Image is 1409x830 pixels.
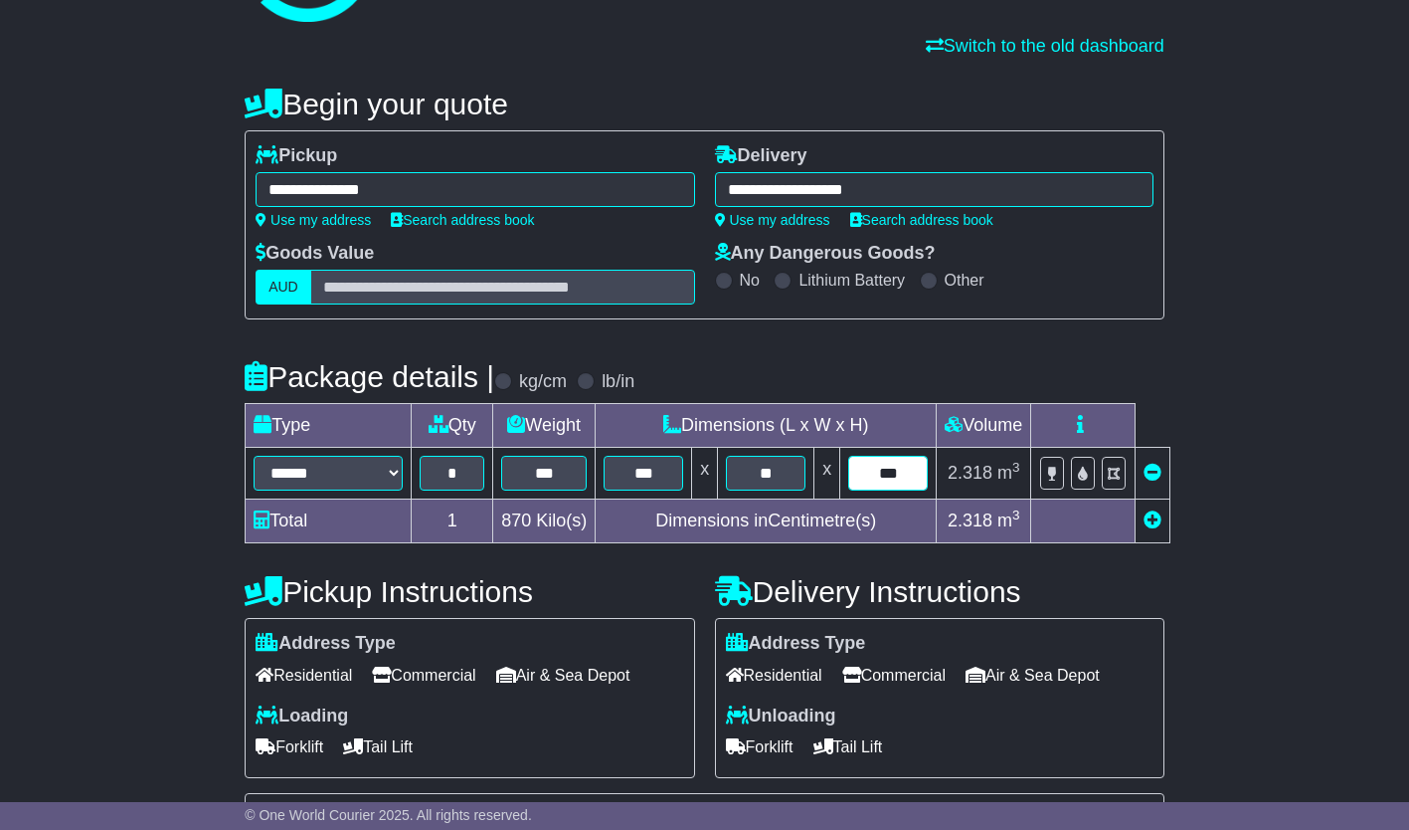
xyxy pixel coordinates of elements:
a: Search address book [391,212,534,228]
td: Qty [412,404,493,448]
h4: Pickup Instructions [245,575,694,608]
span: Commercial [842,660,946,691]
h4: Package details | [245,360,494,393]
td: Kilo(s) [493,500,596,543]
label: Any Dangerous Goods? [715,243,936,265]
td: x [692,448,718,500]
h4: Begin your quote [245,88,1164,120]
span: m [997,463,1020,483]
span: Tail Lift [813,731,883,762]
td: x [814,448,840,500]
span: 2.318 [948,511,992,530]
a: Add new item [1144,511,1161,530]
span: Air & Sea Depot [496,660,630,691]
label: Address Type [256,633,396,655]
td: Dimensions in Centimetre(s) [596,500,937,543]
td: 1 [412,500,493,543]
a: Use my address [256,212,371,228]
span: Air & Sea Depot [966,660,1100,691]
span: 2.318 [948,463,992,483]
label: Pickup [256,145,337,167]
td: Total [246,500,412,543]
a: Switch to the old dashboard [926,36,1164,56]
label: lb/in [602,371,634,393]
label: Delivery [715,145,807,167]
span: Commercial [372,660,475,691]
label: Lithium Battery [798,271,905,290]
label: AUD [256,270,311,305]
label: No [740,271,760,290]
h4: Delivery Instructions [715,575,1164,608]
span: 870 [501,511,531,530]
label: Unloading [726,706,836,727]
sup: 3 [1012,508,1020,522]
label: Address Type [726,633,866,655]
label: Goods Value [256,243,374,265]
a: Search address book [850,212,993,228]
span: Residential [256,660,352,691]
span: © One World Courier 2025. All rights reserved. [245,807,532,823]
span: Forklift [726,731,793,762]
label: Other [945,271,984,290]
sup: 3 [1012,460,1020,475]
td: Weight [493,404,596,448]
label: kg/cm [519,371,567,393]
a: Remove this item [1144,463,1161,483]
span: Tail Lift [343,731,413,762]
a: Use my address [715,212,830,228]
label: Loading [256,706,348,727]
span: Forklift [256,731,323,762]
td: Volume [937,404,1031,448]
span: m [997,511,1020,530]
td: Type [246,404,412,448]
td: Dimensions (L x W x H) [596,404,937,448]
span: Residential [726,660,822,691]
